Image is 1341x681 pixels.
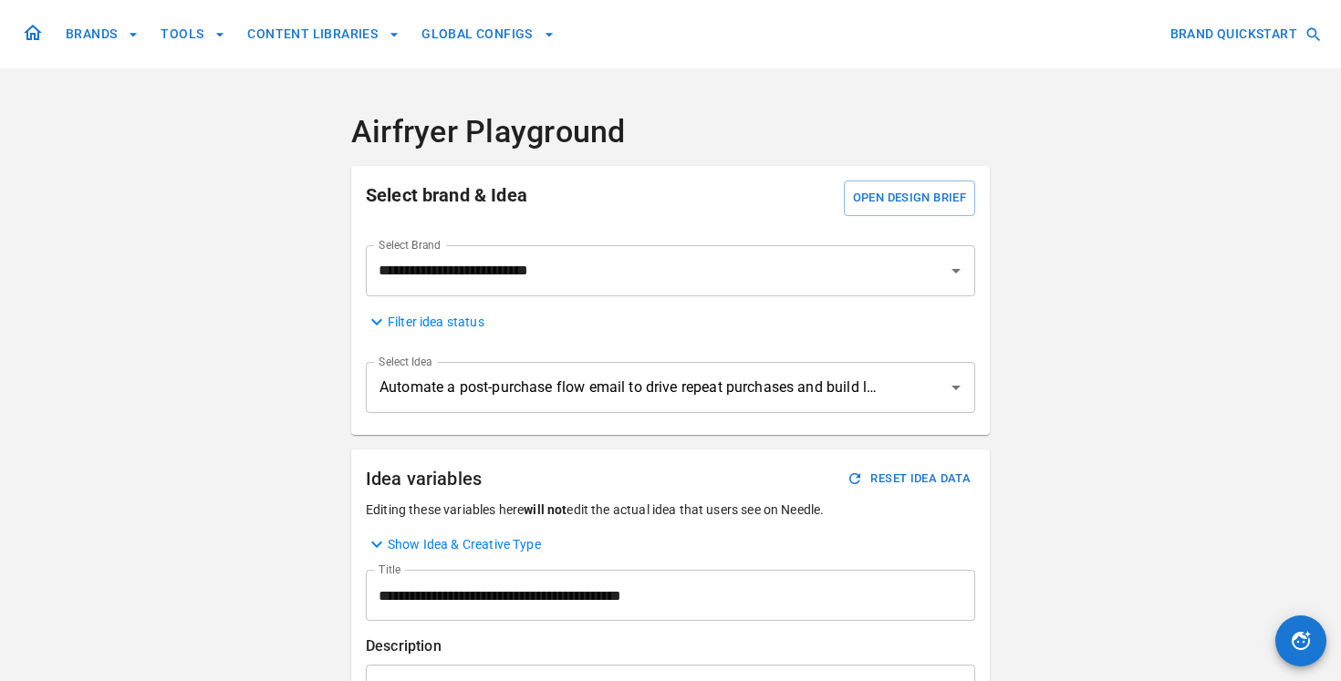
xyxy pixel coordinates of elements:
p: Description [366,635,975,657]
strong: will not [524,502,567,517]
p: Editing these variables here edit the actual idea that users see on Needle. [366,500,975,519]
span: Automate a post-purchase flow email to drive repeat purchases and build loyalty - Feature complem... [379,378,1135,396]
button: BRAND QUICKSTART [1163,17,1326,51]
button: BRANDS [58,17,146,51]
h6: Select brand & Idea [366,181,527,210]
button: Open [943,258,969,284]
label: Select Idea [379,354,432,369]
button: RESET IDEA DATA [844,464,975,493]
button: CONTENT LIBRARIES [240,17,407,51]
button: GLOBAL CONFIGS [414,17,562,51]
label: Select Brand [379,237,441,253]
button: Filter idea status [366,311,484,333]
p: Filter idea status [388,313,484,331]
button: Open [943,375,969,400]
button: Show Idea & Creative Type [366,533,541,555]
h4: Airfryer Playground [351,113,990,151]
label: Title [379,562,400,577]
button: TOOLS [153,17,233,51]
p: Show Idea & Creative Type [388,535,541,553]
h6: Idea variables [366,464,482,493]
button: Open Design Brief [844,181,975,216]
